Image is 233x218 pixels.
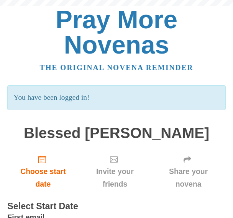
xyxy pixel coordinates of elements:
h3: Select Start Date [7,202,225,211]
span: Invite your friends [86,165,143,190]
p: You have been logged in! [7,85,225,110]
span: Choose start date [15,165,71,190]
span: Share your novena [159,165,218,190]
a: Choose start date [7,149,79,194]
a: Pray More Novenas [56,5,177,59]
div: Click "Next" to confirm your start date first. [151,149,226,194]
div: Click "Next" to confirm your start date first. [79,149,151,194]
a: The original novena reminder [40,63,194,72]
h1: Blessed [PERSON_NAME] [7,125,225,142]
